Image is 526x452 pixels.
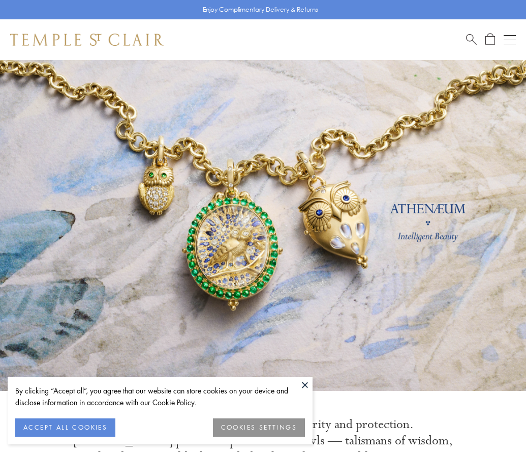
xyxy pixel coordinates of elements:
[504,34,516,46] button: Open navigation
[10,34,164,46] img: Temple St. Clair
[15,385,305,408] div: By clicking “Accept all”, you agree that our website can store cookies on your device and disclos...
[213,418,305,437] button: COOKIES SETTINGS
[466,33,477,46] a: Search
[15,418,115,437] button: ACCEPT ALL COOKIES
[485,33,495,46] a: Open Shopping Bag
[203,5,318,15] p: Enjoy Complimentary Delivery & Returns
